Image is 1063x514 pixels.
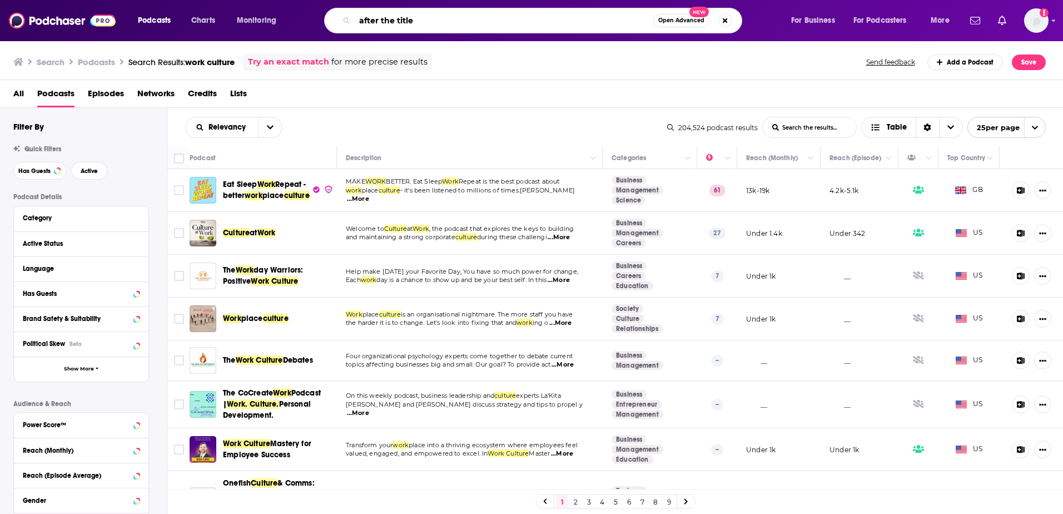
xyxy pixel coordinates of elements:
[746,400,767,409] p: __
[407,225,413,233] span: at
[185,117,282,138] h2: Choose List sort
[174,185,184,195] span: Toggle select row
[190,487,216,514] a: Onefish Culture & Comms: build a high trust, adult-to-adult, high performance workplace culture
[248,56,329,68] a: Try an exact match
[190,177,216,204] img: Eat Sleep Work Repeat - better workplace culture
[783,12,849,29] button: open menu
[384,225,407,233] span: Culture
[916,117,939,137] div: Sort Direction
[208,123,250,131] span: Relevancy
[262,191,284,200] span: place
[64,366,94,372] span: Show More
[861,117,963,138] button: Choose View
[829,356,851,365] p: __
[257,180,276,189] span: Work
[223,265,333,287] a: TheWorkday Warriors: PositiveWork Culture
[331,56,428,68] span: for more precise results
[791,13,835,28] span: For Business
[174,271,184,281] span: Toggle select row
[477,233,547,241] span: during these challengi
[956,355,983,366] span: US
[174,444,184,454] span: Toggle select row
[1034,441,1051,458] button: Show More Button
[23,315,130,323] div: Brand Safety & Suitability
[1034,224,1051,242] button: Show More Button
[335,8,753,33] div: Search podcasts, credits, & more...
[612,410,663,419] a: Management
[746,356,767,365] p: __
[746,151,798,165] div: Reach (Monthly)
[346,319,516,327] span: the harder it is to change. Let’s look into fixing that and
[459,177,559,185] span: Repeat is the best podcast about
[223,438,333,461] a: Work CultureMastery for Employee Success
[947,151,985,165] div: Top Country
[223,439,270,448] span: Work Culture
[23,214,132,222] div: Category
[829,400,851,409] p: __
[663,495,674,508] a: 9
[746,271,776,281] p: Under 1k
[956,270,983,281] span: US
[251,276,298,286] span: Work Culture
[711,270,724,281] p: 7
[711,355,723,366] p: --
[612,151,646,165] div: Categories
[138,13,171,28] span: Podcasts
[804,152,818,165] button: Column Actions
[1034,267,1051,285] button: Show More Button
[362,310,379,318] span: place
[549,319,572,328] span: ...More
[190,263,216,289] img: The Workday Warriors: Positive Work Culture
[23,286,140,300] button: Has Guests
[931,13,950,28] span: More
[185,57,235,67] span: work culture
[846,12,923,29] button: open menu
[548,276,570,285] span: ...More
[191,13,215,28] span: Charts
[346,352,573,360] span: Four organizational psychology experts come together to debate current
[829,314,851,324] p: __
[88,85,124,107] a: Episodes
[612,400,662,409] a: Entrepreneur
[829,445,859,454] p: Under 1k
[229,12,291,29] button: open menu
[37,57,64,67] h3: Search
[956,228,983,239] span: US
[137,85,175,107] span: Networks
[223,265,303,286] span: day Warriors: Positive
[174,399,184,409] span: Toggle select row
[128,57,235,67] a: Search Results:work culture
[829,271,851,281] p: __
[709,185,726,196] p: 61
[623,495,634,508] a: 6
[355,12,653,29] input: Search podcasts, credits, & more...
[245,191,262,200] span: work
[570,495,581,508] a: 2
[689,7,709,17] span: New
[128,57,235,67] div: Search Results:
[612,281,653,290] a: Education
[379,186,400,194] span: culture
[190,220,216,246] a: Culture at Work
[516,392,561,399] span: experts La'Kita
[251,478,277,488] span: Culture
[190,436,216,463] img: Work Culture Mastery for Employee Success
[1024,8,1049,33] span: Logged in as WE_Broadcast
[13,162,67,180] button: Has Guests
[612,435,647,444] a: Business
[709,228,726,239] p: 27
[667,123,758,132] div: 204,524 podcast results
[346,177,365,185] span: MAKE
[13,85,24,107] span: All
[190,347,216,374] a: The Work Culture Debates
[721,152,734,165] button: Column Actions
[967,117,1046,138] button: open menu
[401,310,573,318] span: is an organisational nightmare. The more staff you have
[346,225,384,233] span: Welcome to
[853,13,907,28] span: For Podcasters
[250,228,257,238] span: at
[612,390,647,399] a: Business
[223,388,321,409] span: Podcast |
[1034,396,1051,413] button: Show More Button
[346,441,393,449] span: Transform your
